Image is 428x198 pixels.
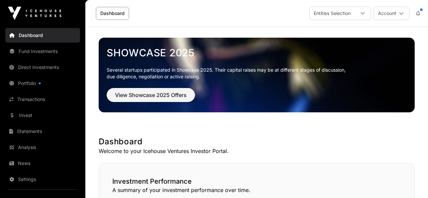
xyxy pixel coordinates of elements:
span: View Showcase 2025 Offers [115,91,187,99]
a: Fund Investments [5,44,80,59]
a: View Showcase 2025 Offers [107,95,195,101]
a: Analysis [5,140,80,155]
a: News [5,156,80,171]
button: Account [374,7,409,20]
h1: Dashboard [99,136,415,147]
a: Dashboard [96,7,129,20]
a: Dashboard [5,28,80,43]
a: Direct Investments [5,60,80,75]
a: Portfolio [5,76,80,91]
img: Icehouse Ventures Logo [8,7,61,20]
p: A summary of your investment performance over time. [112,186,401,194]
a: Showcase 2025 [107,47,407,59]
p: Several startups participated in Showcase 2025. Their capital raises may be at different stages o... [107,67,407,80]
a: Settings [5,172,80,187]
a: Statements [5,124,80,139]
h2: Investment Performance [112,177,401,186]
a: Invest [5,108,80,123]
img: Showcase 2025 [99,38,415,112]
a: Transactions [5,92,80,107]
div: Entities Selection [310,7,355,20]
button: View Showcase 2025 Offers [107,88,195,102]
p: Welcome to your Icehouse Ventures Investor Portal. [99,147,415,155]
